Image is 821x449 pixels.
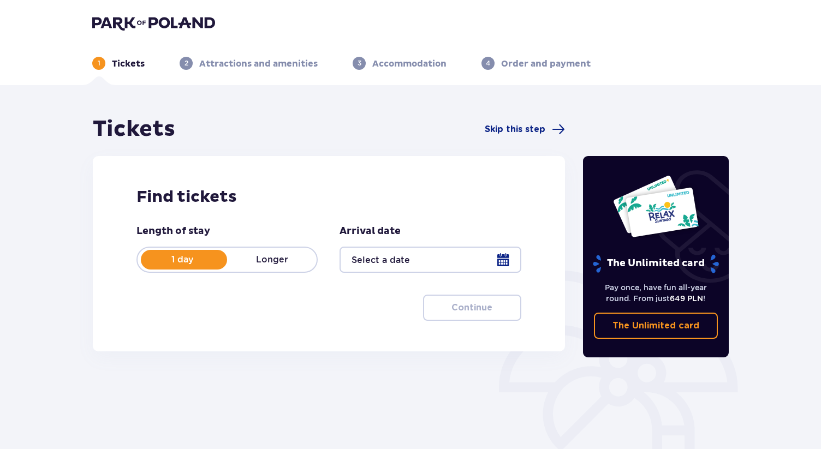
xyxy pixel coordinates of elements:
[353,57,447,70] div: 3Accommodation
[372,58,447,70] p: Accommodation
[592,254,720,273] p: The Unlimited card
[501,58,591,70] p: Order and payment
[451,302,492,314] p: Continue
[136,187,521,207] h2: Find tickets
[340,225,401,238] p: Arrival date
[199,58,318,70] p: Attractions and amenities
[180,57,318,70] div: 2Attractions and amenities
[227,254,317,266] p: Longer
[93,116,175,143] h1: Tickets
[594,313,718,339] a: The Unlimited card
[485,123,545,135] span: Skip this step
[612,320,699,332] p: The Unlimited card
[92,57,145,70] div: 1Tickets
[136,225,210,238] p: Length of stay
[486,58,490,68] p: 4
[112,58,145,70] p: Tickets
[185,58,188,68] p: 2
[358,58,361,68] p: 3
[138,254,227,266] p: 1 day
[485,123,565,136] a: Skip this step
[423,295,521,321] button: Continue
[92,15,215,31] img: Park of Poland logo
[594,282,718,304] p: Pay once, have fun all-year round. From just !
[481,57,591,70] div: 4Order and payment
[98,58,100,68] p: 1
[612,175,699,238] img: Two entry cards to Suntago with the word 'UNLIMITED RELAX', featuring a white background with tro...
[670,294,703,303] span: 649 PLN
